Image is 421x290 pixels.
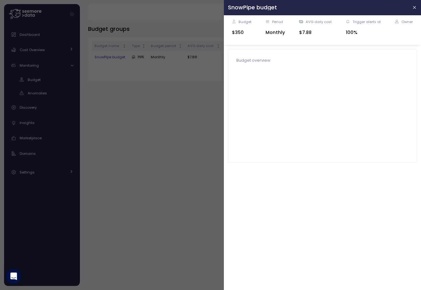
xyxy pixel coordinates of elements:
div: 100% [346,29,381,36]
div: $7.88 [299,29,332,36]
p: Budget overview [236,57,271,64]
div: Period [272,19,283,24]
div: Open Intercom Messenger [6,269,21,284]
div: Monthly [266,29,285,36]
div: $350 [232,29,252,36]
h2: SnowPipe budget [228,5,407,10]
div: Budget [238,19,252,24]
div: AVG daily cost [306,19,332,24]
div: Owner [401,19,413,24]
div: Trigger alerts at [353,19,381,24]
